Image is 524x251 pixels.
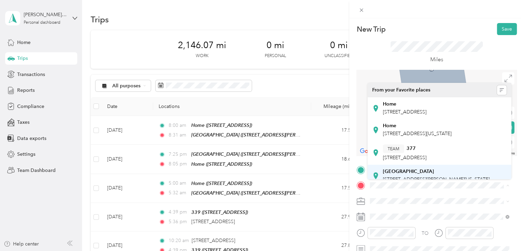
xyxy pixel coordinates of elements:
button: Save [497,23,517,35]
span: TEAM [388,145,399,152]
span: [STREET_ADDRESS] [383,155,426,161]
span: [STREET_ADDRESS] [383,109,426,115]
img: Google [358,147,381,156]
span: [STREET_ADDRESS][US_STATE] [383,131,452,137]
strong: 377 [407,145,416,152]
span: From your Favorite places [372,87,430,93]
strong: Home [383,123,396,129]
iframe: Everlance-gr Chat Button Frame [486,212,524,251]
span: [STREET_ADDRESS][PERSON_NAME][US_STATE] [383,176,490,182]
div: TO [422,230,429,237]
strong: [GEOGRAPHIC_DATA] [383,168,434,175]
button: TEAM [383,144,404,153]
a: Open this area in Google Maps (opens a new window) [358,147,381,156]
p: New Trip [356,24,385,34]
p: Miles [430,55,443,64]
strong: Home [383,101,396,107]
